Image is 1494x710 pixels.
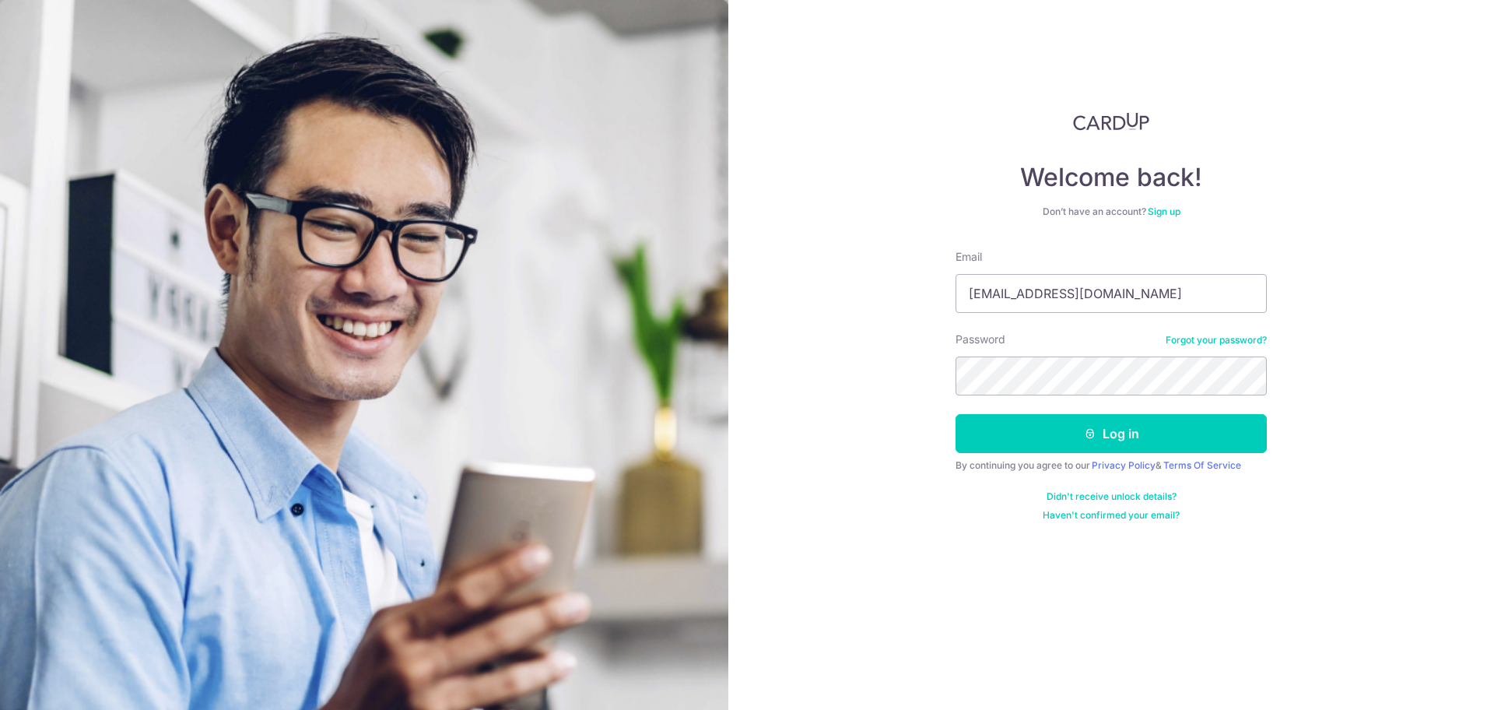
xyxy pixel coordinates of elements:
button: Log in [956,414,1267,453]
a: Terms Of Service [1163,459,1241,471]
a: Didn't receive unlock details? [1047,490,1177,503]
label: Email [956,249,982,265]
a: Sign up [1148,206,1180,217]
h4: Welcome back! [956,162,1267,193]
a: Privacy Policy [1092,459,1156,471]
label: Password [956,332,1005,347]
div: By continuing you agree to our & [956,459,1267,472]
a: Haven't confirmed your email? [1043,509,1180,522]
img: CardUp Logo [1073,112,1149,131]
a: Forgot your password? [1166,334,1267,346]
input: Enter your Email [956,274,1267,313]
div: Don’t have an account? [956,206,1267,218]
